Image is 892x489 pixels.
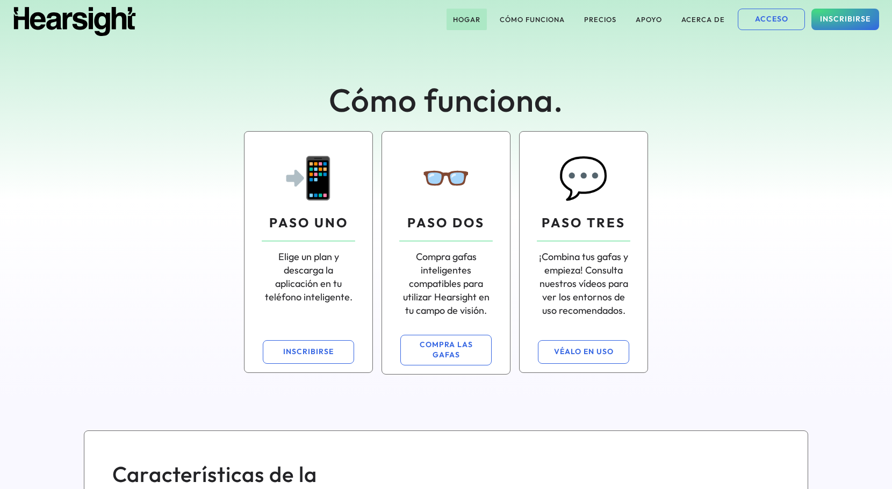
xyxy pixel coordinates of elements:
[400,335,492,365] button: COMPRA LAS GAFAS
[675,9,731,30] button: ACERCA DE
[283,347,334,356] font: INSCRIBIRSE
[636,15,662,24] font: APOYO
[554,347,614,356] font: VÉALO EN USO
[421,152,471,203] font: 👓
[447,9,487,30] button: HOGAR
[265,250,353,304] font: Elige un plan y descarga la aplicación en tu teléfono inteligente.
[493,9,571,30] button: CÓMO FUNCIONA
[539,250,630,317] font: ¡Combina tus gafas y empieza! Consulta nuestros vídeos para ver los entornos de uso recomendados.
[820,14,871,24] font: INSCRIBIRSE
[558,152,609,203] font: 💬
[542,214,625,231] font: PASO TRES
[269,214,348,231] font: PASO UNO
[263,340,354,364] button: INSCRIBIRSE
[584,15,616,24] font: PRECIOS
[738,9,805,30] button: ACCESO
[13,7,136,36] img: Logotipo de Hearsight
[811,9,879,30] button: INSCRIBIRSE
[329,80,563,120] font: Cómo funciona.
[403,250,492,317] font: Compra gafas inteligentes compatibles para utilizar Hearsight en tu campo de visión.
[578,9,623,30] button: PRECIOS
[681,15,725,24] font: ACERCA DE
[500,15,565,24] font: CÓMO FUNCIONA
[755,14,788,24] font: ACCESO
[420,340,473,360] font: COMPRA LAS GAFAS
[407,214,485,231] font: PASO DOS
[538,340,629,364] button: VÉALO EN USO
[283,152,334,203] font: 📲
[629,9,668,30] button: APOYO
[453,15,480,24] font: HOGAR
